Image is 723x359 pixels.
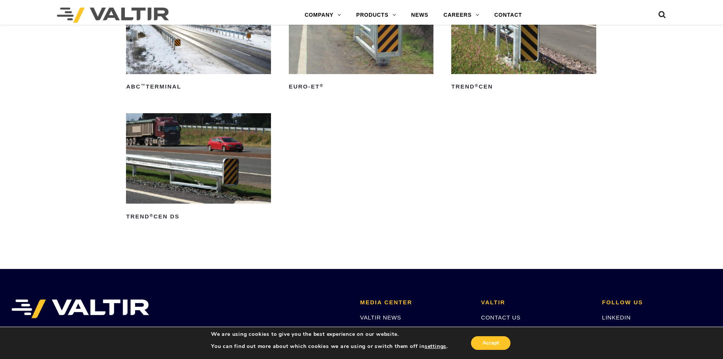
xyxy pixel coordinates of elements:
h2: MEDIA CENTER [360,299,470,306]
h2: ABC Terminal [126,81,271,93]
h2: TREND CEN DS [126,210,271,223]
a: PRODUCTS [349,8,404,23]
a: COMPANY [297,8,349,23]
img: VALTIR [11,299,149,318]
h2: FOLLOW US [602,299,712,306]
img: Valtir [57,8,169,23]
h2: VALTIR [481,299,591,306]
a: CAREERS [436,8,487,23]
button: Accept [471,336,510,350]
a: NEWS [403,8,436,23]
h2: Euro-ET [289,81,433,93]
p: We are using cookies to give you the best experience on our website. [211,331,448,338]
a: CONTACT [487,8,529,23]
a: VALTIR NEWS [360,314,401,321]
a: CONTACT US [481,314,521,321]
sup: ® [150,213,153,218]
a: TREND®CEN DS [126,113,271,223]
p: You can find out more about which cookies we are using or switch them off in . [211,343,448,350]
button: settings [425,343,446,350]
sup: ® [320,83,323,88]
a: LINKEDIN [602,314,631,321]
sup: ™ [141,83,146,88]
sup: ® [475,83,479,88]
h2: TREND CEN [451,81,596,93]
